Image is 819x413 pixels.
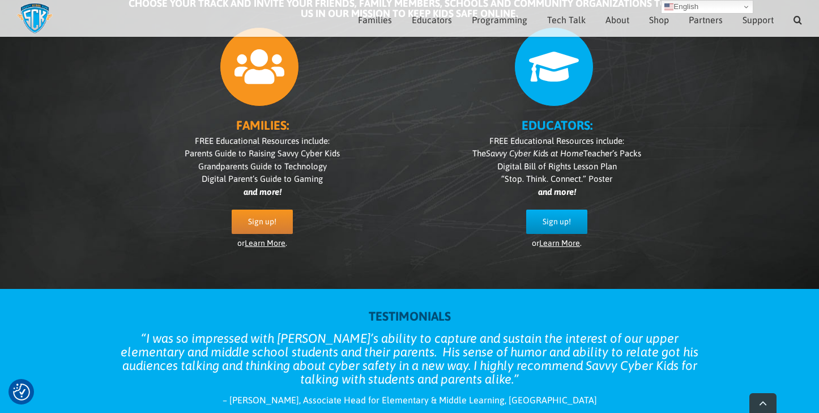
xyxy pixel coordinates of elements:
span: Parents Guide to Raising Savvy Cyber Kids [185,148,340,158]
i: Savvy Cyber Kids at Home [486,148,583,158]
span: Families [358,15,392,24]
img: en [664,2,673,11]
span: Shop [649,15,669,24]
i: and more! [244,187,281,197]
span: Digital Bill of Rights Lesson Plan [497,161,617,171]
span: Associate Head for Elementary & Middle Learning [303,395,505,405]
span: [PERSON_NAME] [229,395,299,405]
strong: TESTIMONIALS [369,309,451,323]
blockquote: I was so impressed with [PERSON_NAME]’s ability to capture and sustain the interest of our upper ... [115,331,704,386]
i: and more! [538,187,576,197]
span: FREE Educational Resources include: [489,136,624,146]
b: FAMILIES: [236,118,289,133]
span: Digital Parent’s Guide to Gaming [202,174,323,184]
a: Learn More [539,239,580,248]
span: About [605,15,629,24]
img: Savvy Cyber Kids Logo [17,3,53,34]
img: Revisit consent button [13,384,30,401]
span: The Teacher’s Packs [472,148,641,158]
span: Partners [689,15,723,24]
span: or . [532,239,582,248]
span: Educators [412,15,452,24]
span: “Stop. Think. Connect.” Poster [501,174,612,184]
a: Learn More [245,239,285,248]
b: EDUCATORS: [522,118,592,133]
a: Sign up! [526,210,587,234]
span: FREE Educational Resources include: [195,136,330,146]
span: Tech Talk [547,15,586,24]
span: Sign up! [248,217,276,227]
span: Sign up! [543,217,571,227]
span: Grandparents Guide to Technology [198,161,327,171]
span: [GEOGRAPHIC_DATA] [509,395,597,405]
span: Support [743,15,774,24]
span: or . [237,239,287,248]
button: Consent Preferences [13,384,30,401]
a: Sign up! [232,210,293,234]
span: Programming [472,15,527,24]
